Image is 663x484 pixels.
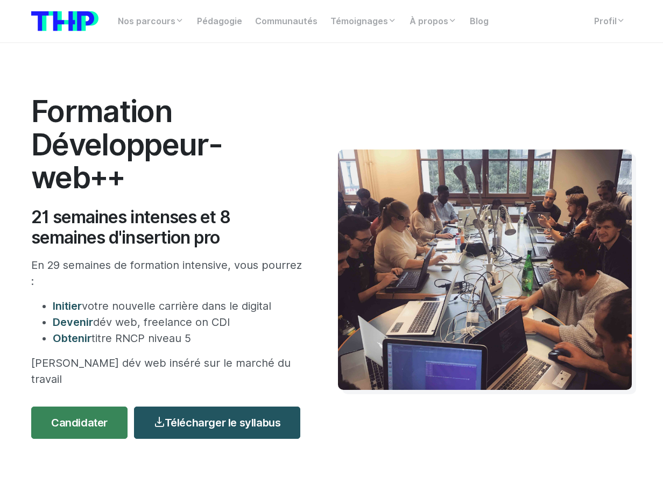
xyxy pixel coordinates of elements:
li: votre nouvelle carrière dans le digital [53,298,306,314]
a: Blog [463,11,495,32]
span: Initier [53,300,82,312]
span: Devenir [53,316,93,329]
p: [PERSON_NAME] dév web inséré sur le marché du travail [31,355,306,387]
a: Communautés [249,11,324,32]
img: Travail [338,150,632,390]
h2: 21 semaines intenses et 8 semaines d'insertion pro [31,207,306,248]
h1: Formation Développeur-web++ [31,95,306,194]
li: dév web, freelance on CDI [53,314,306,330]
a: Candidater [31,407,128,439]
a: Témoignages [324,11,403,32]
img: logo [31,11,98,31]
a: Nos parcours [111,11,191,32]
a: Profil [588,11,632,32]
a: À propos [403,11,463,32]
a: Télécharger le syllabus [134,407,300,439]
li: titre RNCP niveau 5 [53,330,306,346]
p: En 29 semaines de formation intensive, vous pourrez : [31,257,306,289]
a: Pédagogie [191,11,249,32]
span: Obtenir [53,332,91,345]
